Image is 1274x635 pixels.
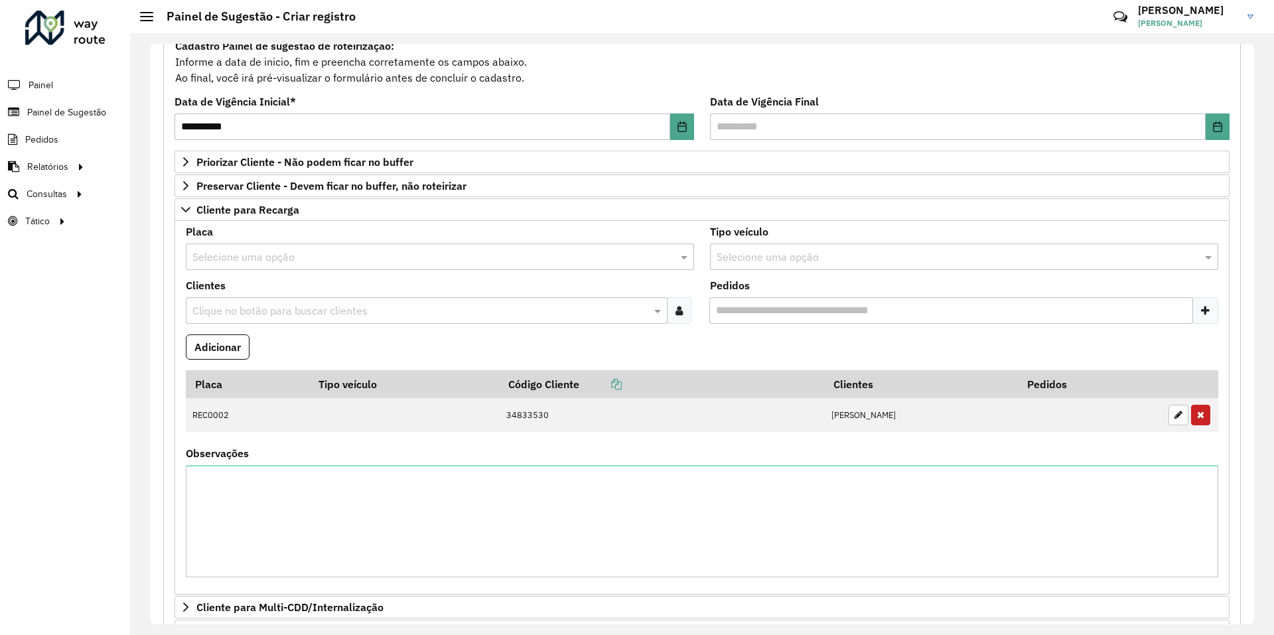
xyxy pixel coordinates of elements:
[27,160,68,174] span: Relatórios
[1018,370,1161,398] th: Pedidos
[25,214,50,228] span: Tático
[186,277,226,293] label: Clientes
[499,398,825,433] td: 34833530
[153,9,356,24] h2: Painel de Sugestão - Criar registro
[670,113,694,140] button: Choose Date
[186,445,249,461] label: Observações
[27,106,106,119] span: Painel de Sugestão
[175,39,394,52] strong: Cadastro Painel de sugestão de roteirização:
[175,94,296,109] label: Data de Vigência Inicial
[25,133,58,147] span: Pedidos
[175,221,1230,595] div: Cliente para Recarga
[186,398,310,433] td: REC0002
[710,94,819,109] label: Data de Vigência Final
[710,224,768,240] label: Tipo veículo
[825,370,1019,398] th: Clientes
[175,151,1230,173] a: Priorizar Cliente - Não podem ficar no buffer
[1206,113,1230,140] button: Choose Date
[825,398,1019,433] td: [PERSON_NAME]
[196,204,299,215] span: Cliente para Recarga
[710,277,750,293] label: Pedidos
[579,378,622,391] a: Copiar
[1106,3,1135,31] a: Contato Rápido
[1138,17,1238,29] span: [PERSON_NAME]
[499,370,825,398] th: Código Cliente
[310,370,499,398] th: Tipo veículo
[175,37,1230,86] div: Informe a data de inicio, fim e preencha corretamente os campos abaixo. Ao final, você irá pré-vi...
[175,175,1230,197] a: Preservar Cliente - Devem ficar no buffer, não roteirizar
[175,596,1230,618] a: Cliente para Multi-CDD/Internalização
[186,334,249,360] button: Adicionar
[29,78,53,92] span: Painel
[1138,4,1238,17] h3: [PERSON_NAME]
[186,224,213,240] label: Placa
[175,198,1230,221] a: Cliente para Recarga
[27,187,67,201] span: Consultas
[196,602,384,612] span: Cliente para Multi-CDD/Internalização
[196,180,466,191] span: Preservar Cliente - Devem ficar no buffer, não roteirizar
[186,370,310,398] th: Placa
[196,157,413,167] span: Priorizar Cliente - Não podem ficar no buffer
